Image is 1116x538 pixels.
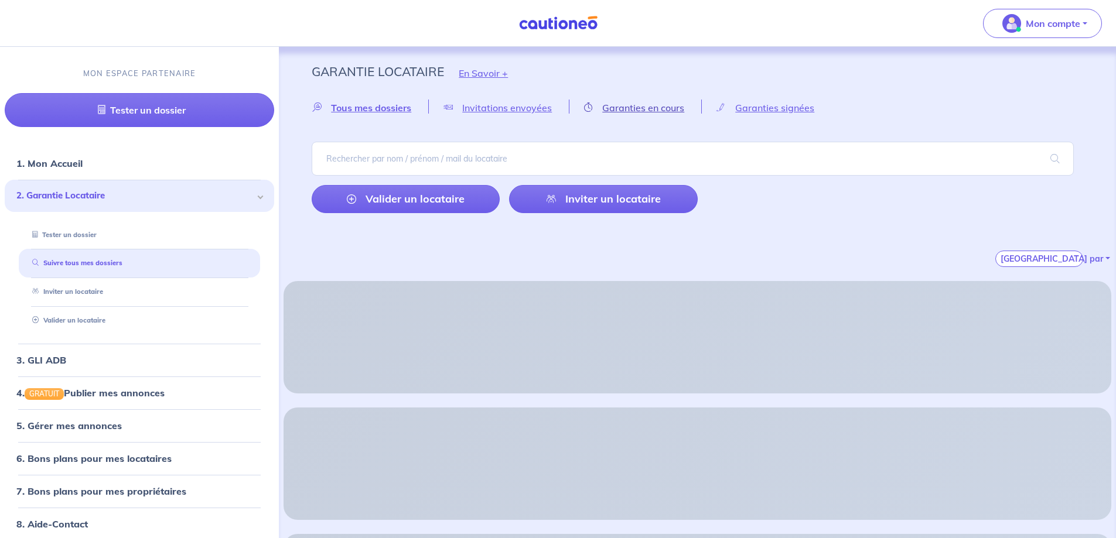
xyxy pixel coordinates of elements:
[312,185,500,213] a: Valider un locataire
[19,225,260,245] div: Tester un dossier
[16,518,88,530] a: 8. Aide-Contact
[995,251,1083,267] button: [GEOGRAPHIC_DATA] par
[16,189,254,203] span: 2. Garantie Locataire
[983,9,1102,38] button: illu_account_valid_menu.svgMon compte
[19,253,260,273] div: Suivre tous mes dossiers
[569,102,701,113] a: Garanties en cours
[331,102,411,114] span: Tous mes dossiers
[16,420,122,431] a: 5. Gérer mes annonces
[702,102,831,113] a: Garanties signées
[5,447,274,470] div: 6. Bons plans pour mes locataires
[444,56,523,90] button: En Savoir +
[1026,16,1080,30] p: Mon compte
[28,259,122,267] a: Suivre tous mes dossiers
[5,414,274,437] div: 5. Gérer mes annonces
[19,311,260,330] div: Valider un locataire
[5,152,274,175] div: 1. Mon Accueil
[83,68,196,79] p: MON ESPACE PARTENAIRE
[16,387,165,399] a: 4.GRATUITPublier mes annonces
[16,485,186,497] a: 7. Bons plans pour mes propriétaires
[735,102,814,114] span: Garanties signées
[312,102,428,113] a: Tous mes dossiers
[312,142,1074,176] input: Rechercher par nom / prénom / mail du locataire
[16,453,172,464] a: 6. Bons plans pour mes locataires
[16,354,66,366] a: 3. GLI ADB
[28,287,103,296] a: Inviter un locataire
[28,231,97,239] a: Tester un dossier
[429,102,569,113] a: Invitations envoyées
[5,479,274,503] div: 7. Bons plans pour mes propriétaires
[1036,142,1074,175] span: search
[28,316,105,324] a: Valider un locataire
[312,61,444,82] p: Garantie Locataire
[1002,14,1021,33] img: illu_account_valid_menu.svg
[5,348,274,372] div: 3. GLI ADB
[5,512,274,536] div: 8. Aide-Contact
[514,16,602,30] img: Cautioneo
[509,185,697,213] a: Inviter un locataire
[5,93,274,127] a: Tester un dossier
[602,102,684,114] span: Garanties en cours
[5,180,274,212] div: 2. Garantie Locataire
[19,282,260,301] div: Inviter un locataire
[16,157,83,169] a: 1. Mon Accueil
[462,102,552,114] span: Invitations envoyées
[5,381,274,405] div: 4.GRATUITPublier mes annonces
